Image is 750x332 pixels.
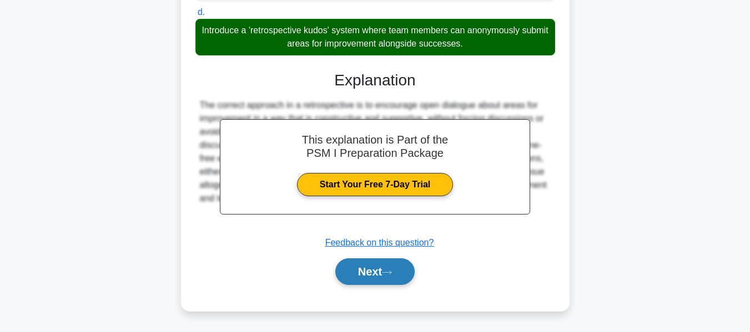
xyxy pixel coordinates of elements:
button: Next [335,258,415,285]
div: Introduce a 'retrospective kudos' system where team members can anonymously submit areas for impr... [195,19,555,55]
a: Start Your Free 7-Day Trial [297,173,453,196]
h3: Explanation [202,71,548,90]
span: d. [198,7,205,17]
a: Feedback on this question? [325,238,434,247]
div: The correct approach in a retrospective is to encourage open dialogue about areas for improvement... [200,99,551,205]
